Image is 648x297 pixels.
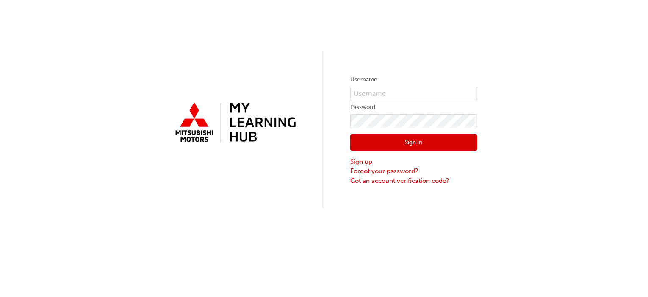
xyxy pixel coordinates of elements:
a: Got an account verification code? [350,176,477,186]
img: mmal [171,99,298,147]
label: Username [350,75,477,85]
input: Username [350,87,477,101]
a: Sign up [350,157,477,167]
label: Password [350,102,477,112]
button: Sign In [350,134,477,151]
a: Forgot your password? [350,166,477,176]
